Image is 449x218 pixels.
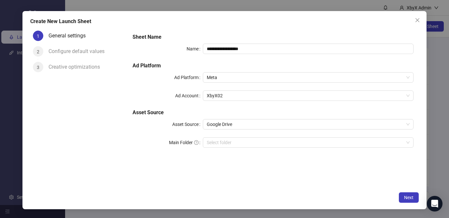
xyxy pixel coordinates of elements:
[175,90,203,101] label: Ad Account
[207,119,410,129] span: Google Drive
[187,44,203,54] label: Name
[174,72,203,83] label: Ad Platform
[37,49,39,54] span: 2
[49,31,91,41] div: General settings
[37,33,39,38] span: 1
[194,140,199,145] span: question-circle
[399,192,419,203] button: Next
[169,137,203,148] label: Main Folder
[133,33,414,41] h5: Sheet Name
[415,18,420,23] span: close
[207,73,410,82] span: Meta
[203,44,414,54] input: Name
[172,119,203,129] label: Asset Source
[49,46,110,57] div: Configure default values
[207,91,410,101] span: XbyX02
[49,62,105,72] div: Creative optimizations
[30,18,419,25] div: Create New Launch Sheet
[133,62,414,70] h5: Ad Platform
[427,196,442,211] div: Open Intercom Messenger
[133,109,414,116] h5: Asset Source
[412,15,423,25] button: Close
[37,64,39,70] span: 3
[404,195,414,200] span: Next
